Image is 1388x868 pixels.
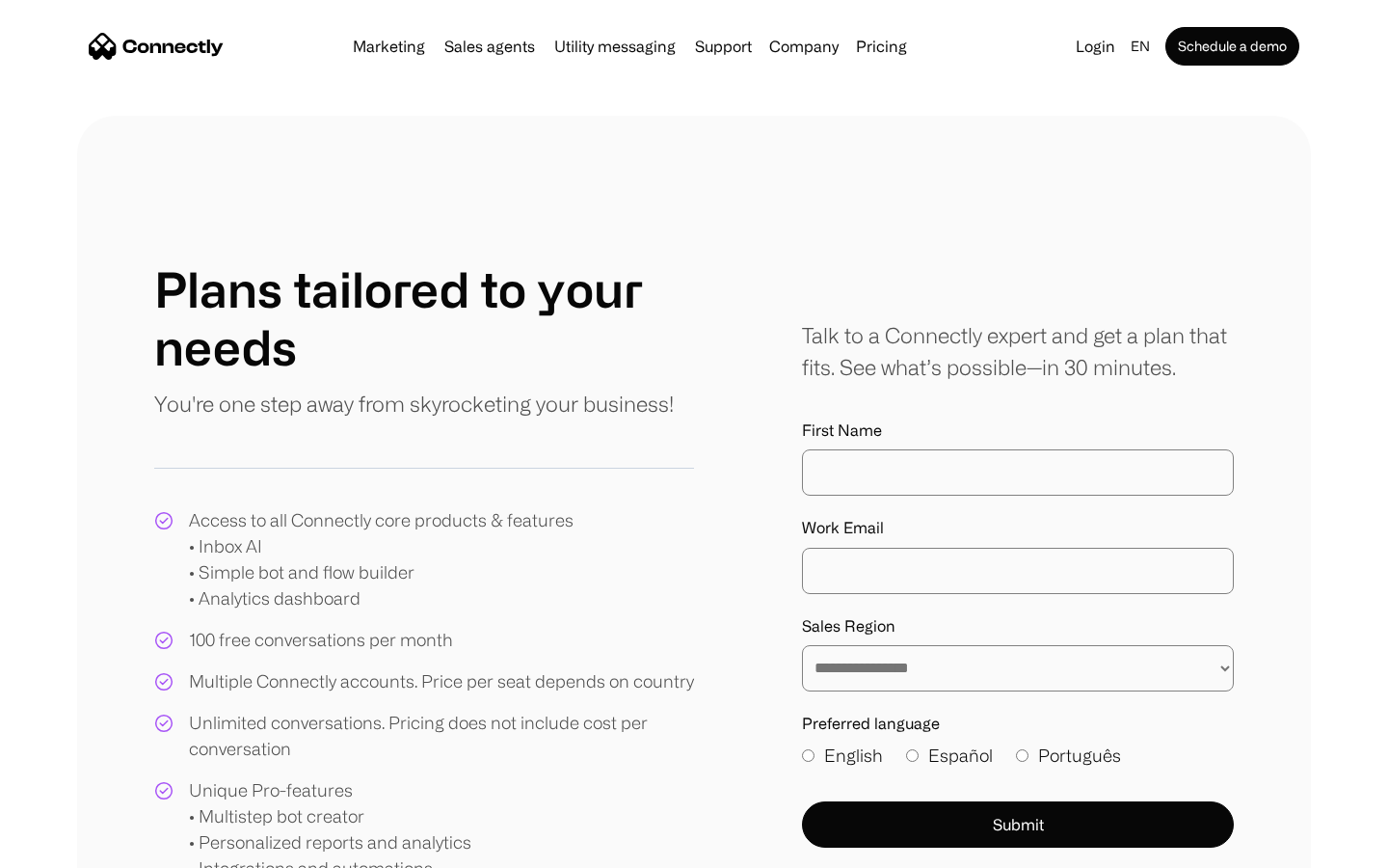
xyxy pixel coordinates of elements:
label: English [802,743,883,769]
a: Schedule a demo [1165,27,1299,66]
a: Utility messaging [547,39,683,54]
p: You're one step away from skyrocketing your business! [154,388,674,420]
label: First Name [802,421,1234,440]
div: 100 free conversations per month [189,627,453,653]
a: Support [687,39,760,54]
div: Unlimited conversations. Pricing does not include cost per conversation [189,710,694,762]
label: Español [906,743,993,769]
div: Company [769,33,839,60]
div: Talk to a Connectly expert and get a plan that fits. See what’s possible—in 30 minutes. [802,319,1234,383]
button: Submit [802,801,1234,848]
div: Access to all Connectly core products & features • Inbox AI • Simple bot and flow builder • Analy... [189,507,574,611]
a: Login [1068,33,1123,60]
label: Sales Region [802,617,1234,636]
ul: Language list [39,834,116,861]
input: Español [906,749,919,762]
a: Pricing [848,39,915,54]
div: Multiple Connectly accounts. Price per seat depends on country [189,668,694,694]
label: Preferred language [802,715,1234,733]
label: Português [1016,743,1121,769]
aside: Language selected: English [19,832,116,861]
input: Português [1016,749,1028,762]
h1: Plans tailored to your needs [154,260,694,376]
label: Work Email [802,519,1234,537]
a: Sales agents [437,39,543,54]
a: Marketing [345,39,433,54]
input: English [802,749,814,762]
div: en [1131,33,1150,60]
